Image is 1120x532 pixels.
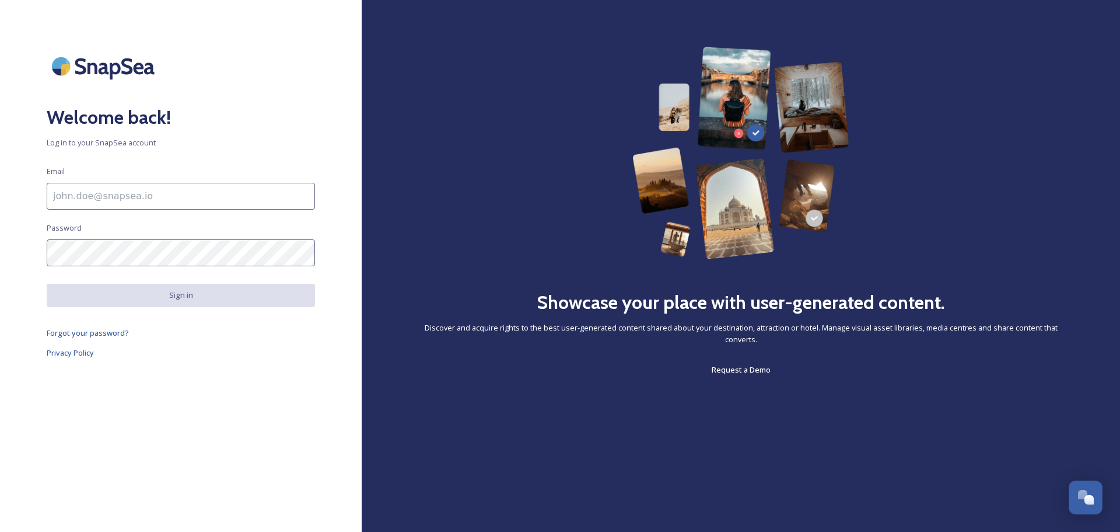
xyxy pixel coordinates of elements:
[47,137,315,148] span: Log in to your SnapSea account
[47,326,315,340] a: Forgot your password?
[47,347,94,358] span: Privacy Policy
[47,183,315,210] input: john.doe@snapsea.io
[632,47,849,259] img: 63b42ca75bacad526042e722_Group%20154-p-800.png
[1069,481,1102,514] button: Open Chat
[408,322,1073,345] span: Discover and acquire rights to the best user-generated content shared about your destination, att...
[47,328,129,338] span: Forgot your password?
[537,288,945,317] h2: Showcase your place with user-generated content.
[47,166,65,177] span: Email
[47,346,315,360] a: Privacy Policy
[712,363,771,377] a: Request a Demo
[47,222,82,234] span: Password
[712,364,771,375] span: Request a Demo
[47,103,315,131] h2: Welcome back!
[47,284,315,307] button: Sign in
[47,47,163,86] img: SnapSea Logo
